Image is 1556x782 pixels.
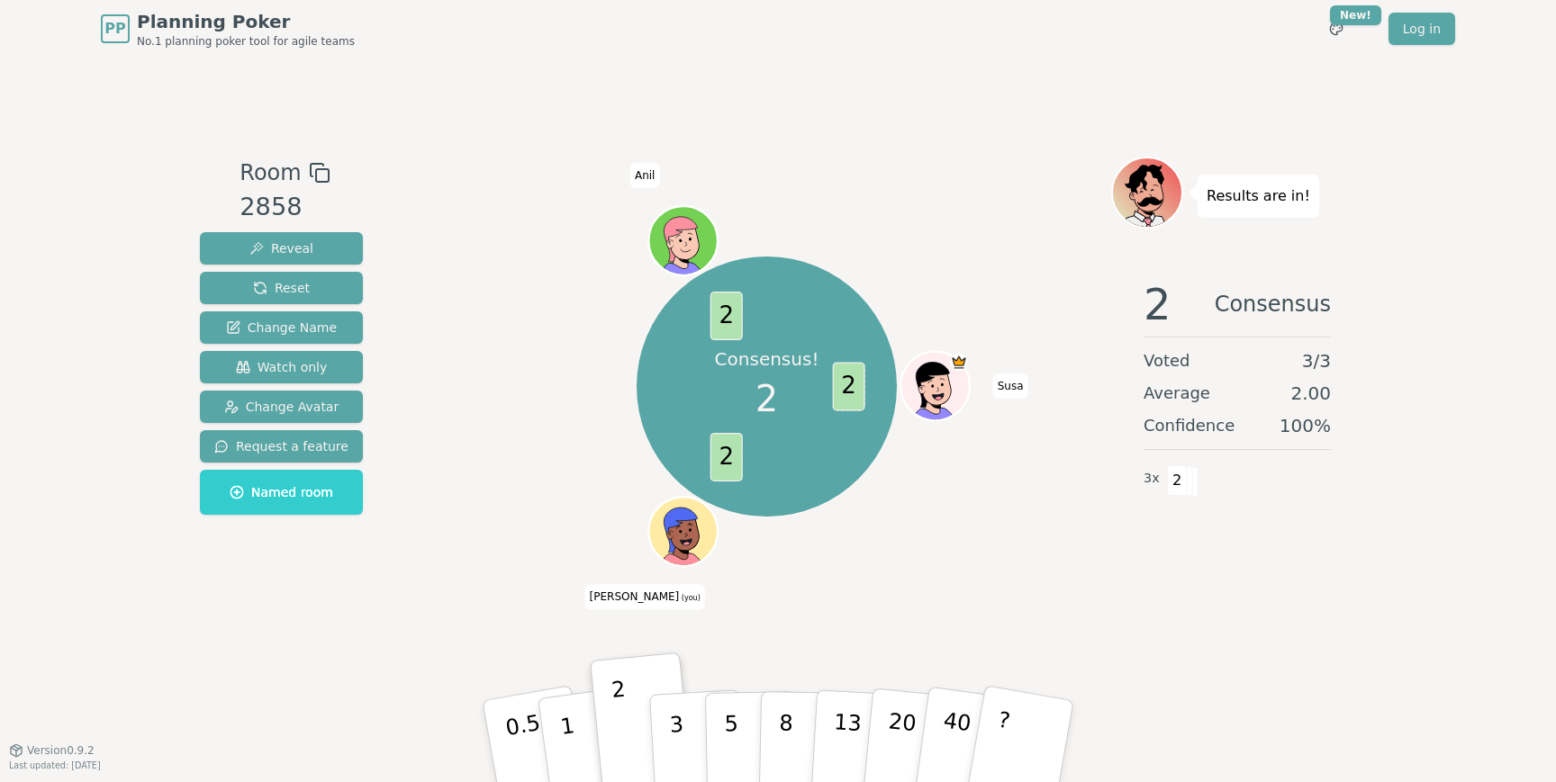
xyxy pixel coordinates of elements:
div: 2858 [240,189,330,226]
button: Change Name [200,311,363,344]
span: Change Name [226,319,337,337]
span: Click to change your name [585,584,705,609]
button: Click to change your avatar [650,499,715,564]
span: Version 0.9.2 [27,743,95,758]
span: Confidence [1144,413,1235,438]
p: Consensus! [714,346,819,372]
button: Reveal [200,232,363,265]
span: Named room [230,483,333,501]
button: New! [1320,13,1352,45]
span: Average [1144,381,1210,406]
span: Watch only [236,358,328,376]
span: Room [240,157,301,189]
span: Request a feature [214,437,348,455]
a: PPPlanning PokerNo.1 planning poker tool for agile teams [101,9,355,49]
span: Click to change your name [630,163,659,188]
span: 3 / 3 [1302,348,1331,373]
button: Request a feature [200,430,363,463]
span: Click to change your name [993,373,1028,399]
p: 2 [611,677,634,775]
span: 2 [755,372,778,426]
span: Susa is the host [950,354,967,371]
button: Change Avatar [200,391,363,423]
span: Consensus [1215,283,1331,326]
span: Planning Poker [137,9,355,34]
span: 2 [1144,283,1172,326]
button: Watch only [200,351,363,383]
span: Reveal [249,239,313,257]
span: PP [104,18,125,40]
span: (you) [679,594,701,602]
span: 2.00 [1290,381,1331,406]
div: New! [1330,5,1381,25]
span: 2 [1167,465,1188,496]
span: 3 x [1144,469,1160,489]
span: 2 [710,433,742,481]
span: No.1 planning poker tool for agile teams [137,34,355,49]
span: Reset [253,279,310,297]
span: Last updated: [DATE] [9,760,101,770]
p: Results are in! [1207,184,1310,209]
button: Version0.9.2 [9,743,95,758]
button: Reset [200,272,363,304]
span: 100 % [1280,413,1331,438]
span: 2 [710,292,742,340]
a: Log in [1389,13,1455,45]
button: Named room [200,470,363,515]
span: 2 [832,362,864,410]
span: Voted [1144,348,1190,373]
span: Change Avatar [224,398,339,416]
